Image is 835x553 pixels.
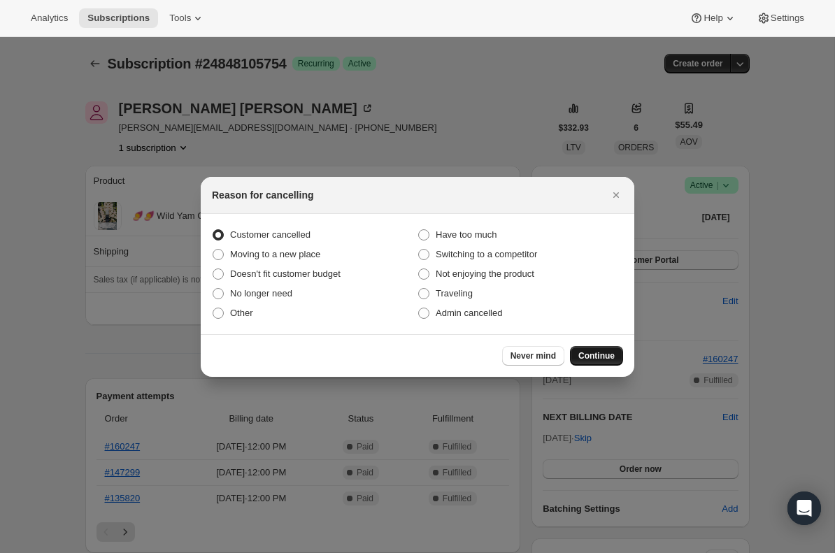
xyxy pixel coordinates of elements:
[578,350,615,361] span: Continue
[606,185,626,205] button: Close
[230,308,253,318] span: Other
[169,13,191,24] span: Tools
[436,229,497,240] span: Have too much
[230,229,311,240] span: Customer cancelled
[230,268,341,279] span: Doesn't fit customer budget
[22,8,76,28] button: Analytics
[787,491,821,525] div: Open Intercom Messenger
[87,13,150,24] span: Subscriptions
[79,8,158,28] button: Subscriptions
[511,350,556,361] span: Never mind
[436,249,537,259] span: Switching to a competitor
[161,8,213,28] button: Tools
[436,288,473,299] span: Traveling
[771,13,804,24] span: Settings
[212,188,313,202] h2: Reason for cancelling
[436,308,502,318] span: Admin cancelled
[570,346,623,366] button: Continue
[230,249,320,259] span: Moving to a new place
[436,268,534,279] span: Not enjoying the product
[502,346,564,366] button: Never mind
[230,288,292,299] span: No longer need
[31,13,68,24] span: Analytics
[748,8,813,28] button: Settings
[681,8,745,28] button: Help
[704,13,722,24] span: Help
